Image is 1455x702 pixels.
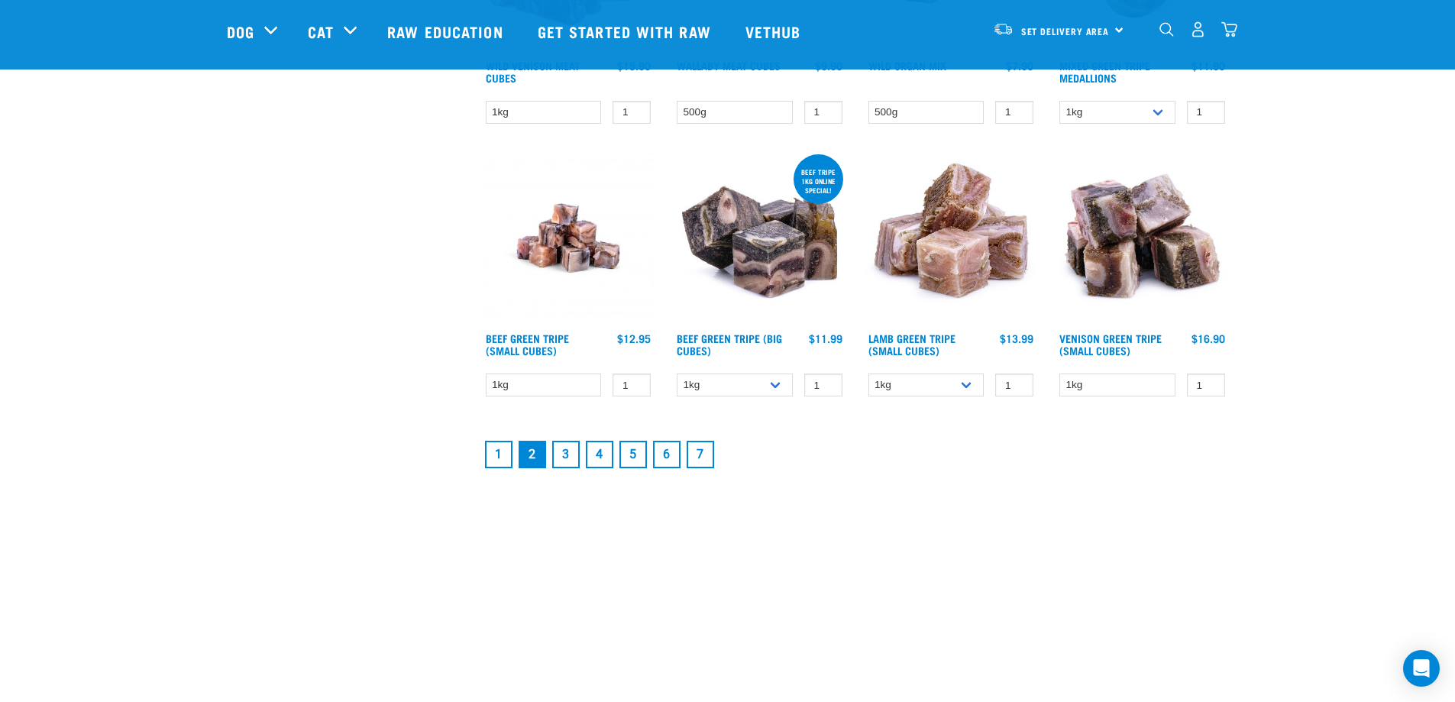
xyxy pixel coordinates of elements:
a: Venison Green Tripe (Small Cubes) [1059,335,1162,353]
a: Goto page 3 [552,441,580,468]
a: Page 2 [519,441,546,468]
a: Beef Green Tripe (Small Cubes) [486,335,569,353]
div: $12.95 [617,332,651,345]
div: $16.90 [1191,332,1225,345]
img: user.png [1190,21,1206,37]
img: home-icon@2x.png [1221,21,1237,37]
a: Goto page 6 [653,441,681,468]
input: 1 [804,101,842,125]
div: Open Intercom Messenger [1403,650,1440,687]
img: 1133 Green Tripe Lamb Small Cubes 01 [865,151,1038,325]
a: Goto page 4 [586,441,613,468]
img: 1079 Green Tripe Venison 01 [1056,151,1229,325]
input: 1 [1187,374,1225,397]
img: 1044 Green Tripe Beef [673,151,846,325]
a: Cat [308,20,334,43]
div: $13.99 [1000,332,1033,345]
a: Goto page 5 [619,441,647,468]
a: Goto page 1 [485,441,512,468]
div: Beef tripe 1kg online special! [794,160,843,202]
input: 1 [995,374,1033,397]
img: home-icon-1@2x.png [1159,22,1174,37]
a: Raw Education [372,1,522,62]
a: Mixed Green Tripe Medallions [1059,63,1150,80]
img: Beef Tripe Bites 1634 [482,151,655,325]
a: Vethub [730,1,820,62]
a: Wild Venison Meat Cubes [486,63,580,80]
div: $11.99 [809,332,842,345]
a: Get started with Raw [522,1,730,62]
a: Goto page 7 [687,441,714,468]
input: 1 [804,374,842,397]
input: 1 [1187,101,1225,125]
a: Lamb Green Tripe (Small Cubes) [868,335,955,353]
a: Beef Green Tripe (Big Cubes) [677,335,782,353]
input: 1 [995,101,1033,125]
a: Dog [227,20,254,43]
img: van-moving.png [993,22,1014,36]
span: Set Delivery Area [1021,28,1110,34]
nav: pagination [482,438,1229,471]
input: 1 [613,374,651,397]
input: 1 [613,101,651,125]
